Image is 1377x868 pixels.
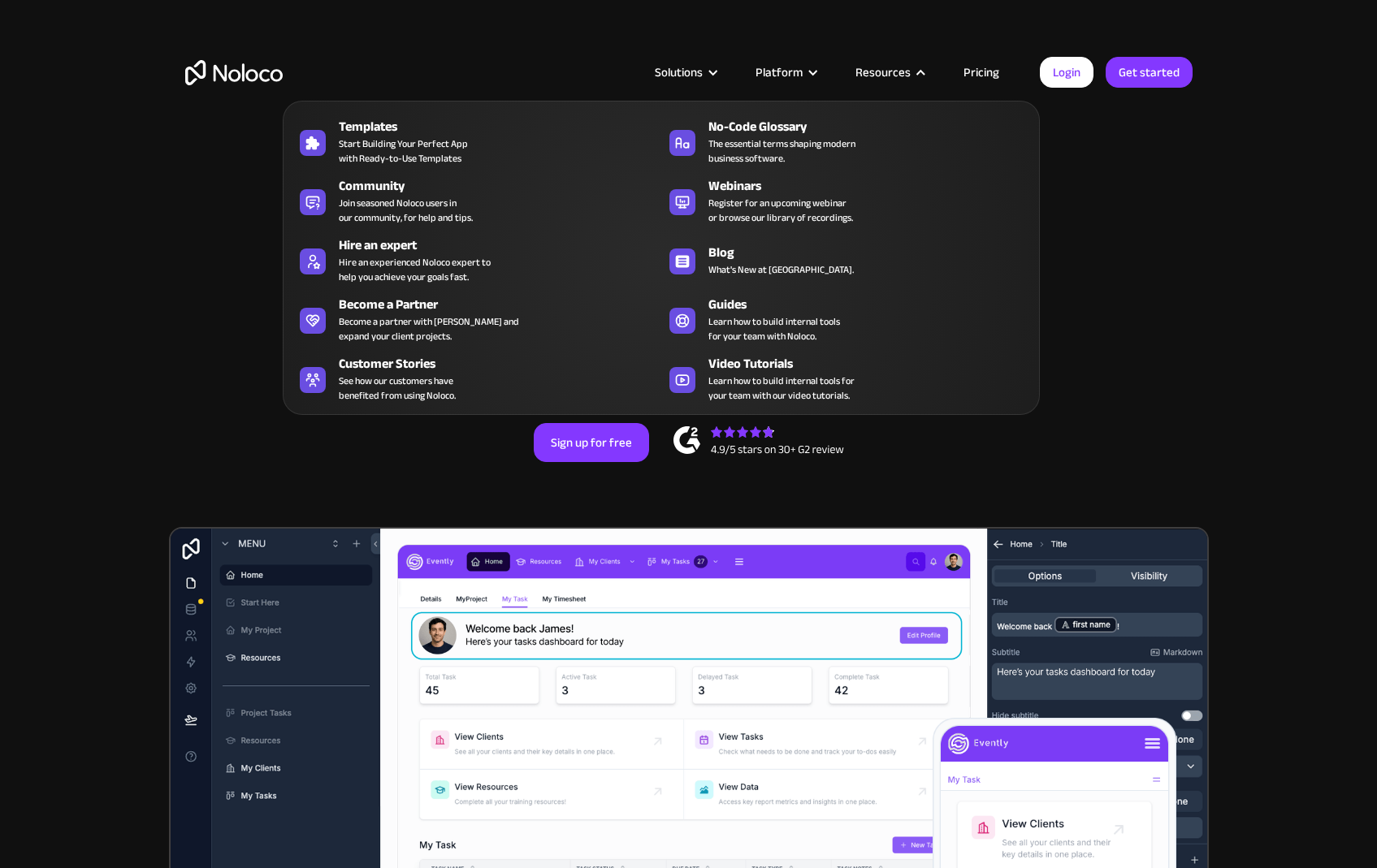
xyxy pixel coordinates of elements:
a: CommunityJoin seasoned Noloco users inour community, for help and tips. [292,173,661,228]
span: See how our customers have benefited from using Noloco. [339,374,456,403]
div: Customer Stories [339,354,669,374]
div: No-Code Glossary [708,117,1038,136]
a: Customer StoriesSee how our customers havebenefited from using Noloco. [292,351,661,406]
div: Platform [735,62,835,83]
span: What's New at [GEOGRAPHIC_DATA]. [708,262,854,277]
nav: Resources [283,78,1040,415]
a: TemplatesStart Building Your Perfect Appwith Ready-to-Use Templates [292,114,661,169]
span: Learn how to build internal tools for your team with Noloco. [708,314,840,343]
span: Start Building Your Perfect App with Ready-to-Use Templates [339,136,468,166]
div: Resources [835,62,943,83]
a: home [185,60,283,85]
a: Pricing [943,62,1020,83]
a: GuidesLearn how to build internal toolsfor your team with Noloco. [661,291,1031,347]
div: Templates [339,117,669,136]
div: Solutions [634,62,735,83]
span: Register for an upcoming webinar or browse our library of recordings. [708,196,853,225]
div: Hire an expert [339,235,669,255]
a: Login [1040,57,1093,88]
div: Blog [708,243,1038,262]
div: Platform [756,62,803,83]
div: Solutions [655,62,703,83]
div: Community [339,176,669,196]
div: Hire an experienced Noloco expert to help you achieve your goals fast. [339,255,491,284]
div: Become a Partner [339,295,669,314]
a: Get started [1106,57,1193,88]
div: Become a partner with [PERSON_NAME] and expand your client projects. [339,314,519,343]
a: Become a PartnerBecome a partner with [PERSON_NAME] andexpand your client projects. [292,291,661,347]
span: The essential terms shaping modern business software. [708,136,855,166]
h2: Business Apps for Teams [185,167,1193,297]
div: Webinars [708,176,1038,196]
div: Resources [855,62,911,83]
span: Join seasoned Noloco users in our community, for help and tips. [339,196,473,225]
div: Video Tutorials [708,354,1038,374]
a: BlogWhat's New at [GEOGRAPHIC_DATA]. [661,232,1031,287]
a: No-Code GlossaryThe essential terms shaping modernbusiness software. [661,114,1031,169]
span: Learn how to build internal tools for your team with our video tutorials. [708,374,855,403]
a: Hire an expertHire an experienced Noloco expert tohelp you achieve your goals fast. [292,232,661,287]
a: WebinarsRegister for an upcoming webinaror browse our library of recordings. [661,173,1031,228]
a: Video TutorialsLearn how to build internal tools foryour team with our video tutorials. [661,351,1031,406]
div: Guides [708,295,1038,314]
a: Sign up for free [534,423,649,462]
